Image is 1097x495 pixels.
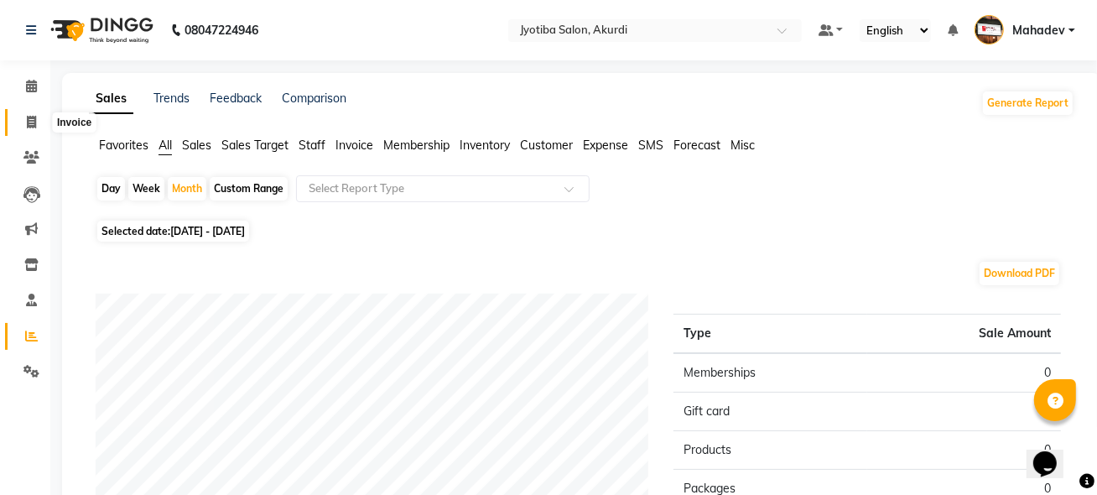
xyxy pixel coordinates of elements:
div: Day [97,177,125,201]
td: Gift card [673,393,867,431]
b: 08047224946 [185,7,258,54]
span: Invoice [335,138,373,153]
div: Week [128,177,164,201]
img: logo [43,7,158,54]
span: Sales [182,138,211,153]
td: 0 [867,393,1061,431]
td: 0 [867,431,1061,470]
img: Mahadev [975,15,1004,44]
th: Sale Amount [867,315,1061,354]
span: Misc [730,138,755,153]
th: Type [673,315,867,354]
span: Sales Target [221,138,289,153]
span: Staff [299,138,325,153]
span: Membership [383,138,450,153]
span: Customer [520,138,573,153]
span: Expense [583,138,628,153]
td: 0 [867,353,1061,393]
a: Comparison [282,91,346,106]
a: Sales [89,84,133,114]
span: All [159,138,172,153]
td: Products [673,431,867,470]
span: Favorites [99,138,148,153]
td: Memberships [673,353,867,393]
span: Selected date: [97,221,249,242]
div: Invoice [53,112,96,133]
a: Trends [153,91,190,106]
span: [DATE] - [DATE] [170,225,245,237]
span: Mahadev [1012,22,1065,39]
div: Month [168,177,206,201]
span: Inventory [460,138,510,153]
div: Custom Range [210,177,288,201]
span: SMS [638,138,663,153]
button: Download PDF [980,262,1059,285]
button: Generate Report [983,91,1073,115]
span: Forecast [673,138,720,153]
iframe: chat widget [1027,428,1080,478]
a: Feedback [210,91,262,106]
